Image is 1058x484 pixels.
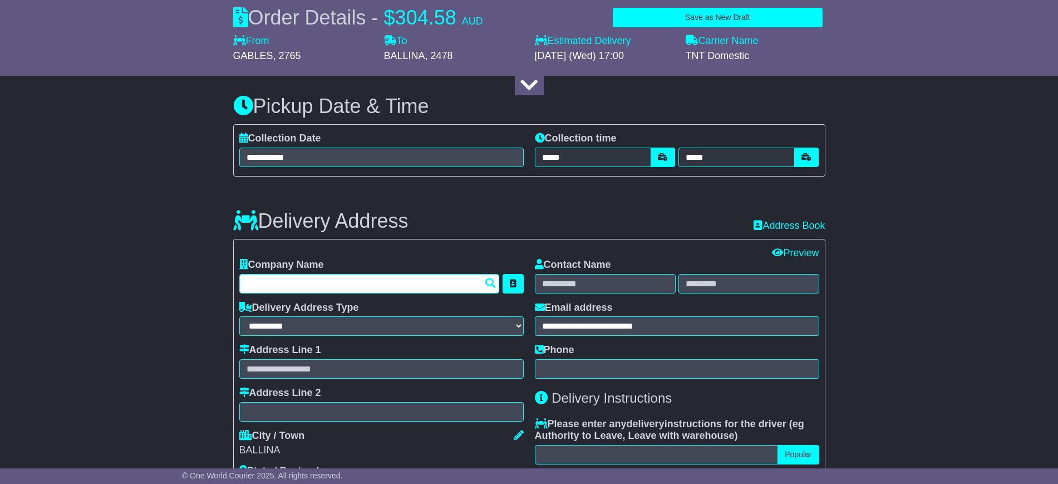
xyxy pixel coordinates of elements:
[233,35,269,47] label: From
[535,418,819,442] label: Please enter any instructions for the driver ( )
[233,6,483,30] div: Order Details -
[772,247,819,258] a: Preview
[627,418,665,429] span: delivery
[239,133,321,145] label: Collection Date
[535,259,611,271] label: Contact Name
[535,344,574,356] label: Phone
[777,445,819,465] button: Popular
[535,35,675,47] label: Estimated Delivery
[686,35,759,47] label: Carrier Name
[233,210,409,232] h3: Delivery Address
[384,50,425,61] span: BALLINA
[182,471,343,480] span: © One World Courier 2025. All rights reserved.
[395,6,456,29] span: 304.58
[233,95,825,118] h3: Pickup Date & Time
[535,133,617,145] label: Collection time
[273,50,301,61] span: , 2765
[384,6,395,29] span: $
[754,220,825,231] a: Address Book
[233,50,273,61] span: GABLES
[239,259,324,271] label: Company Name
[384,35,407,47] label: To
[239,444,524,457] div: BALLINA
[686,50,825,62] div: TNT Domestic
[239,465,325,477] label: State / Postcode
[535,50,675,62] div: [DATE] (Wed) 17:00
[239,387,321,399] label: Address Line 2
[239,302,359,314] label: Delivery Address Type
[535,302,613,314] label: Email address
[535,418,804,442] span: eg Authority to Leave, Leave with warehouse
[613,8,822,27] button: Save as New Draft
[425,50,453,61] span: , 2478
[552,390,672,405] span: Delivery Instructions
[239,430,305,442] label: City / Town
[462,16,483,27] span: AUD
[239,344,321,356] label: Address Line 1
